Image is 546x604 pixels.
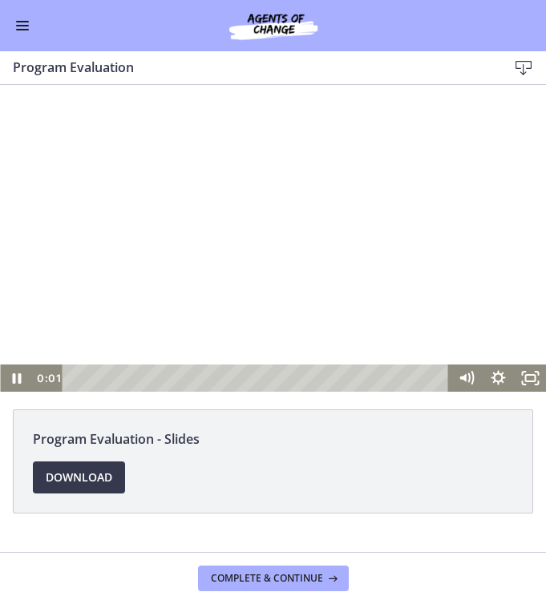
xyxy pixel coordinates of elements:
[13,16,32,35] button: Enable menu
[514,280,546,307] button: Fullscreen
[450,280,482,307] button: Mute
[211,572,323,585] span: Complete & continue
[198,566,349,591] button: Complete & continue
[46,468,112,487] span: Download
[193,10,354,42] img: Agents of Change
[33,461,125,493] a: Download
[13,58,482,77] h3: Program Evaluation
[74,280,442,307] div: Playbar
[33,429,513,449] span: Program Evaluation - Slides
[482,280,514,307] button: Show settings menu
